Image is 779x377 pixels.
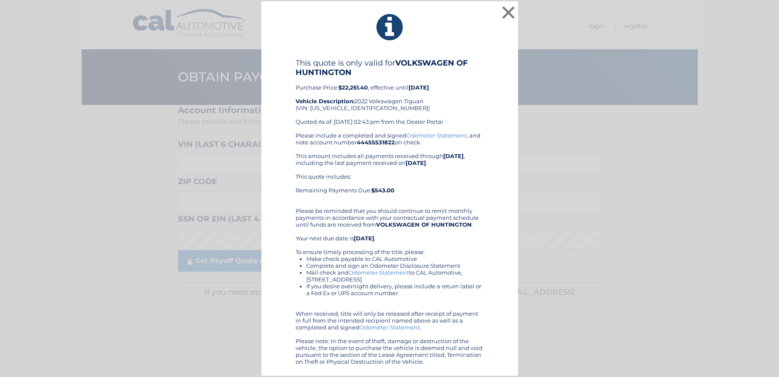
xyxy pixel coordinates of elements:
[349,269,409,276] a: Odometer Statement
[296,173,484,200] div: This quote includes: Remaining Payments Due:
[296,58,484,132] div: Purchase Price: , effective until 2022 Volkswagen Tiguan (VIN: [US_VEHICLE_IDENTIFICATION_NUMBER]...
[357,139,395,146] b: 44455531822
[354,235,374,242] b: [DATE]
[296,58,468,77] b: VOLKSWAGEN OF HUNTINGTON
[306,255,484,262] li: Make check payable to CAL Automotive
[500,4,517,21] button: ×
[409,84,429,91] b: [DATE]
[406,159,426,166] b: [DATE]
[359,324,420,331] a: Odometer Statement
[338,84,368,91] b: $22,261.40
[406,132,467,139] a: Odometer Statement
[306,262,484,269] li: Complete and sign an Odometer Disclosure Statement
[296,58,484,77] h4: This quote is only valid for
[371,187,394,194] b: $543.00
[306,269,484,283] li: Mail check and to CAL Automotive, [STREET_ADDRESS]
[296,132,484,365] div: Please include a completed and signed , and note account number on check. This amount includes al...
[376,221,472,228] b: VOLKSWAGEN OF HUNTINGTON
[296,98,355,105] strong: Vehicle Description:
[306,283,484,296] li: If you desire overnight delivery, please include a return label or a Fed Ex or UPS account number.
[443,153,464,159] b: [DATE]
